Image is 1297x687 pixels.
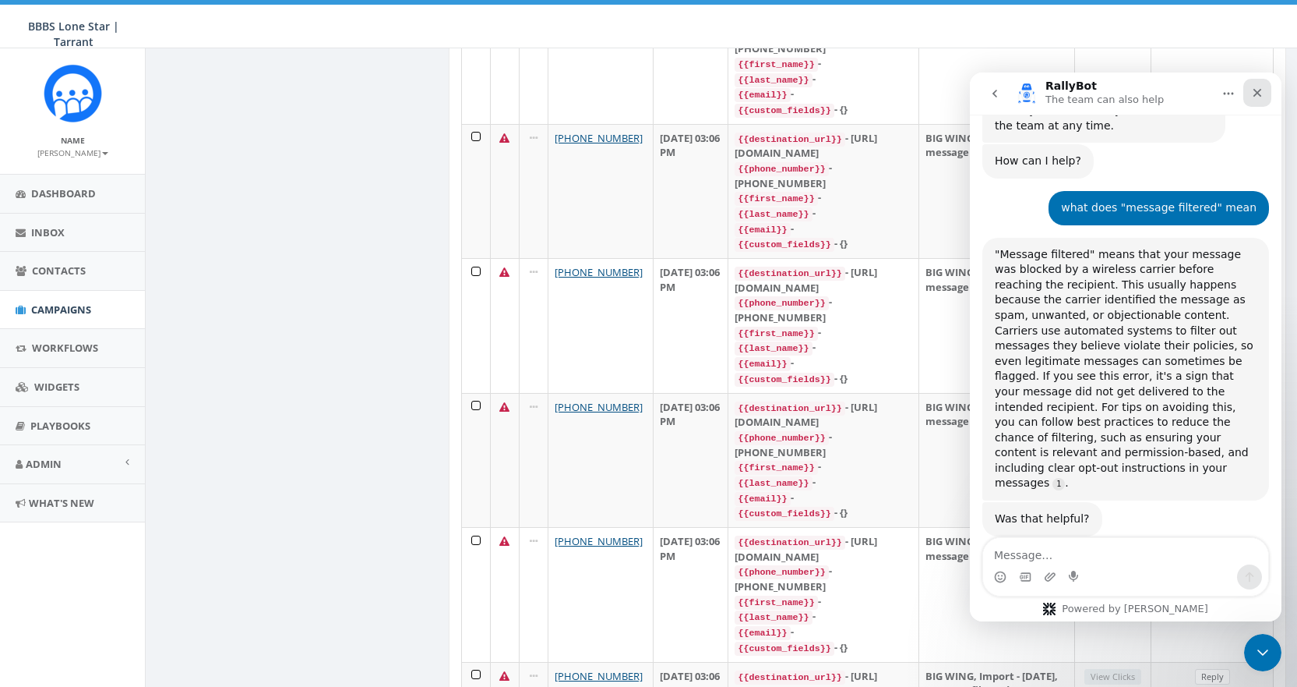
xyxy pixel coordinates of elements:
td: BIG WING, Import - [DATE], message filtered [919,124,1075,258]
div: - [735,490,911,506]
img: Rally_Corp_Icon_1.png [44,64,102,122]
small: Name [61,135,85,146]
code: {{custom_fields}} [735,238,834,252]
iframe: Intercom live chat [1244,634,1281,671]
a: [PERSON_NAME] [37,145,108,159]
code: {{destination_url}} [735,671,844,685]
code: {{destination_url}} [735,267,844,281]
code: {{phone_number}} [735,296,828,310]
code: {{custom_fields}} [735,373,834,387]
a: [PHONE_NUMBER] [555,265,643,279]
div: - [735,190,911,206]
code: {{first_name}} [735,461,817,475]
div: - [URL][DOMAIN_NAME] [735,131,911,161]
div: - [735,356,911,371]
div: - {} [735,505,911,521]
span: Dashboard [31,186,96,200]
code: {{first_name}} [735,596,817,610]
code: {{last_name}} [735,476,812,490]
code: {{email}} [735,88,790,102]
code: {{first_name}} [735,327,817,341]
td: BIG WING, Import - [DATE], message filtered [919,393,1075,527]
code: {{last_name}} [735,73,812,87]
code: {{destination_url}} [735,402,844,416]
div: - [735,206,911,221]
code: {{phone_number}} [735,431,828,445]
span: Admin [26,457,62,471]
code: {{first_name}} [735,58,817,72]
div: - {} [735,371,911,387]
a: [PHONE_NUMBER] [555,131,643,145]
div: - [PHONE_NUMBER] [735,295,911,324]
iframe: Intercom live chat [970,73,1281,621]
code: {{destination_url}} [735,536,844,550]
span: Contacts [32,264,86,278]
code: {{email}} [735,626,790,640]
span: Widgets [34,380,79,394]
span: Workflows [32,341,98,355]
td: [DATE] 03:06 PM [654,124,729,258]
div: - {} [735,236,911,252]
div: - [735,459,911,475]
div: - [735,56,911,72]
span: BBBS Lone Star | Tarrant [28,19,119,49]
small: [PERSON_NAME] [37,147,108,158]
a: [PHONE_NUMBER] [555,400,643,414]
code: {{custom_fields}} [735,507,834,521]
span: Playbooks [30,419,90,433]
div: - [735,625,911,640]
code: {{email}} [735,357,790,371]
td: BIG WING, Import - [DATE], message filtered [919,527,1075,661]
code: {{destination_url}} [735,133,844,147]
td: [DATE] 03:06 PM [654,258,729,392]
div: - [735,87,911,102]
code: {{phone_number}} [735,162,828,176]
a: Reply [1195,669,1230,685]
div: - [735,72,911,87]
td: [DATE] 03:06 PM [654,393,729,527]
div: - {} [735,640,911,656]
div: - [PHONE_NUMBER] [735,564,911,593]
a: [PHONE_NUMBER] [555,669,643,683]
code: {{email}} [735,223,790,237]
code: {{last_name}} [735,611,812,625]
code: {{first_name}} [735,192,817,206]
code: {{email}} [735,492,790,506]
div: - [735,609,911,625]
a: [PHONE_NUMBER] [555,534,643,548]
span: Inbox [31,225,65,239]
code: {{phone_number}} [735,565,828,579]
div: - [735,340,911,356]
div: - [PHONE_NUMBER] [735,430,911,459]
code: {{last_name}} [735,207,812,221]
td: BIG WING, Import - [DATE], message filtered [919,258,1075,392]
td: [DATE] 03:06 PM [654,527,729,661]
div: - [PHONE_NUMBER] [735,161,911,190]
div: - [URL][DOMAIN_NAME] [735,400,911,430]
div: - [735,221,911,237]
span: What's New [29,496,94,510]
